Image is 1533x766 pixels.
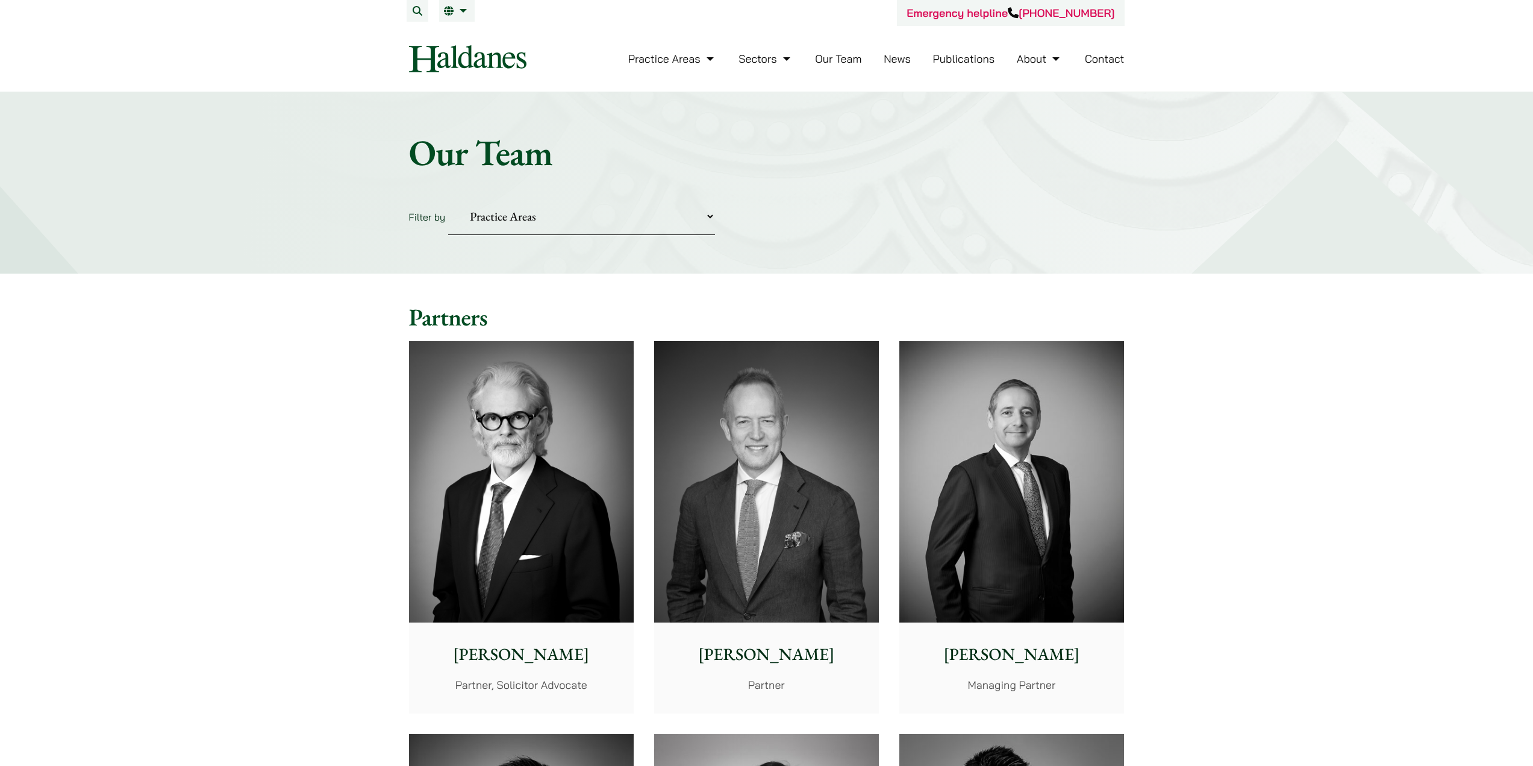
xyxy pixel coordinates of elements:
p: Managing Partner [909,677,1114,693]
a: Sectors [738,52,793,66]
a: [PERSON_NAME] Partner [654,341,879,714]
a: [PERSON_NAME] Managing Partner [899,341,1124,714]
a: About [1017,52,1063,66]
a: [PERSON_NAME] Partner, Solicitor Advocate [409,341,634,714]
p: Partner, Solicitor Advocate [419,677,624,693]
a: News [884,52,911,66]
p: [PERSON_NAME] [664,642,869,667]
a: Practice Areas [628,52,717,66]
a: Emergency helpline[PHONE_NUMBER] [907,6,1114,20]
p: [PERSON_NAME] [419,642,624,667]
img: Logo of Haldanes [409,45,526,72]
p: Partner [664,677,869,693]
a: Contact [1085,52,1125,66]
h1: Our Team [409,131,1125,174]
a: Publications [933,52,995,66]
a: Our Team [815,52,861,66]
h2: Partners [409,303,1125,331]
label: Filter by [409,211,446,223]
p: [PERSON_NAME] [909,642,1114,667]
a: EN [444,6,470,16]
